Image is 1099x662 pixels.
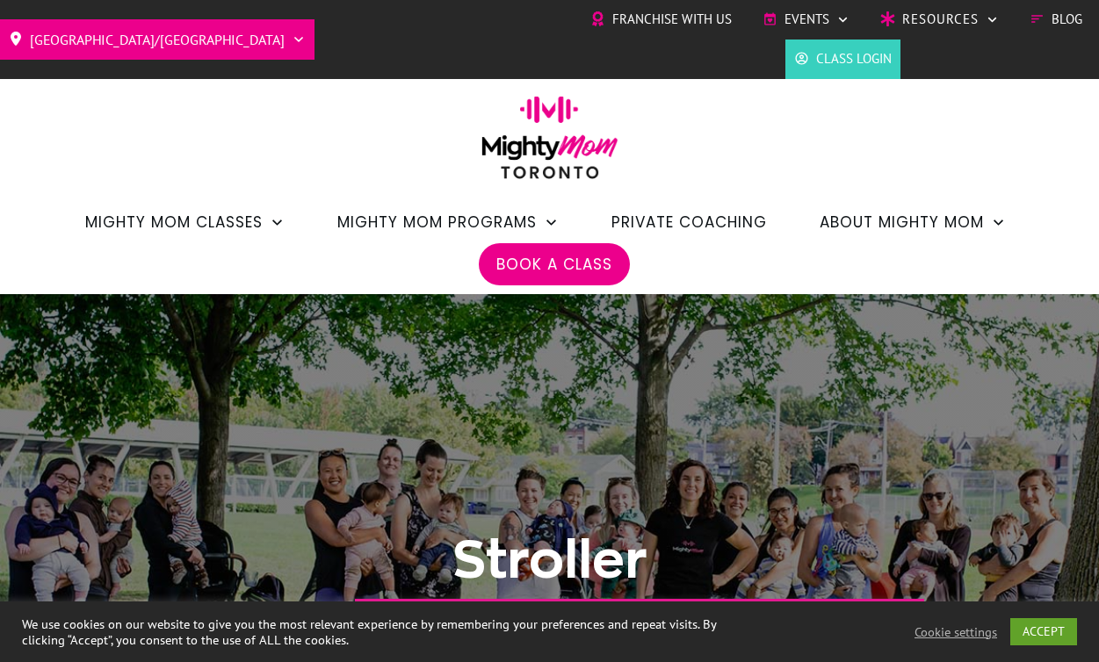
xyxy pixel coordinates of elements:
[85,207,285,237] a: Mighty Mom Classes
[590,6,732,32] a: Franchise with Us
[1030,6,1082,32] a: Blog
[473,96,627,191] img: mightymom-logo-toronto
[820,207,1006,237] a: About Mighty Mom
[880,6,999,32] a: Resources
[76,525,1023,662] h1: Stroller Strong
[763,6,850,32] a: Events
[820,207,984,237] span: About Mighty Mom
[915,624,997,640] a: Cookie settings
[85,207,263,237] span: Mighty Mom Classes
[355,599,924,656] span: [GEOGRAPHIC_DATA]
[816,46,892,72] span: Class Login
[794,46,892,72] a: Class Login
[1052,6,1082,32] span: Blog
[612,6,732,32] span: Franchise with Us
[30,25,285,54] span: [GEOGRAPHIC_DATA]/[GEOGRAPHIC_DATA]
[902,6,979,32] span: Resources
[1010,618,1077,645] a: ACCEPT
[611,207,767,237] a: Private Coaching
[337,207,537,237] span: Mighty Mom Programs
[496,249,612,279] a: Book a Class
[784,6,829,32] span: Events
[9,25,306,54] a: [GEOGRAPHIC_DATA]/[GEOGRAPHIC_DATA]
[337,207,559,237] a: Mighty Mom Programs
[22,616,761,648] div: We use cookies on our website to give you the most relevant experience by remembering your prefer...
